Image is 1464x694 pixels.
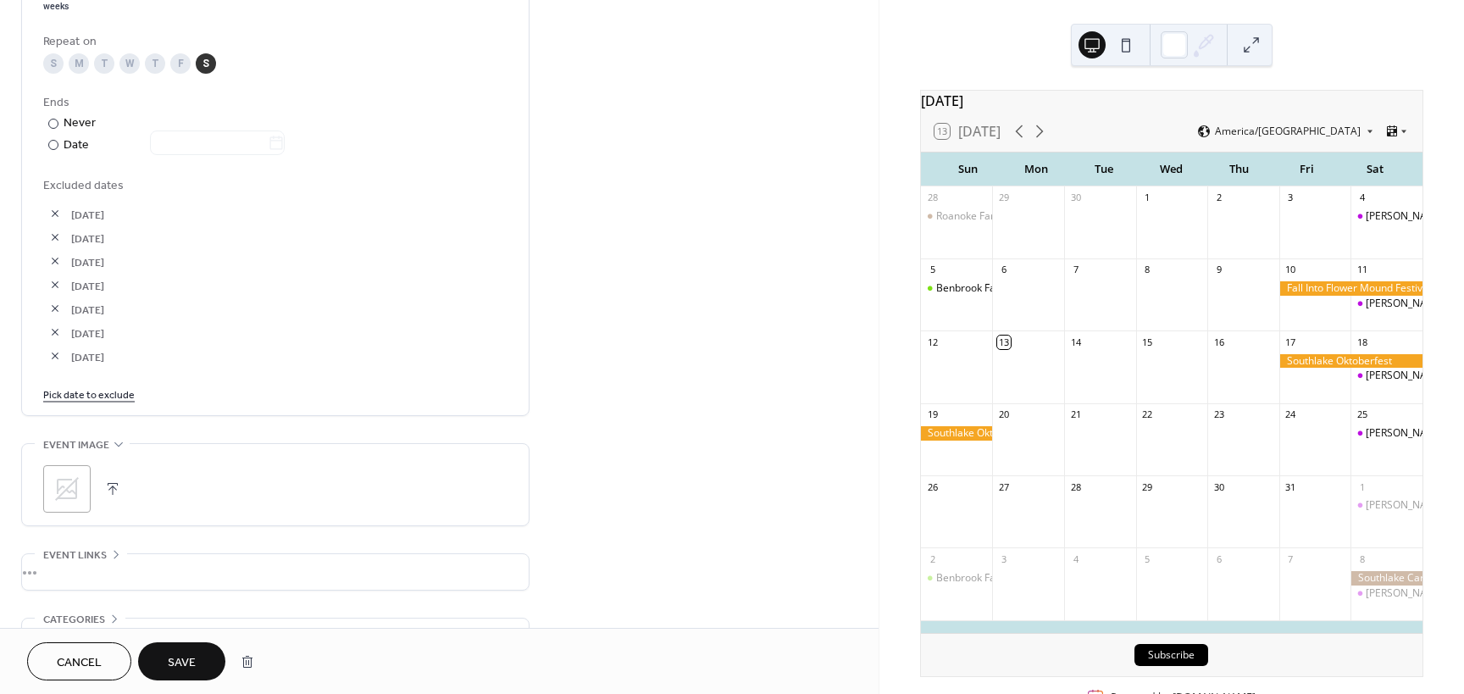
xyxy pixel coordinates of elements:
[1279,354,1422,369] div: Southlake Oktoberfest
[934,153,1002,186] div: Sun
[43,1,161,13] div: weeks
[1356,408,1368,421] div: 25
[1141,552,1154,565] div: 5
[926,192,939,204] div: 28
[926,480,939,493] div: 26
[22,554,529,590] div: •••
[71,301,507,319] span: [DATE]
[1212,336,1225,348] div: 16
[926,336,939,348] div: 12
[921,571,993,586] div: Benbrook Farmers Market
[1141,264,1154,276] div: 8
[138,642,225,680] button: Save
[921,209,993,224] div: Roanoke Farmers Market
[1350,426,1422,441] div: Keller Farmers Market
[1069,408,1082,421] div: 21
[936,281,1061,296] div: Benbrook Farmers Market
[196,53,216,74] div: S
[997,264,1010,276] div: 6
[71,348,507,366] span: [DATE]
[43,94,504,112] div: Ends
[1284,264,1297,276] div: 10
[926,552,939,565] div: 2
[64,114,97,132] div: Never
[1279,281,1422,296] div: Fall Into Flower Mound Festival
[1070,153,1138,186] div: Tue
[43,436,109,454] span: Event image
[1350,571,1422,586] div: Southlake Carroll HS Fair
[921,281,993,296] div: Benbrook Farmers Market
[926,264,939,276] div: 5
[1341,153,1409,186] div: Sat
[43,611,105,629] span: Categories
[1206,153,1273,186] div: Thu
[1284,336,1297,348] div: 17
[1350,297,1422,311] div: Keller Farmers Market
[1284,192,1297,204] div: 3
[1212,552,1225,565] div: 6
[27,642,131,680] button: Cancel
[22,619,529,654] div: •••
[57,654,102,672] span: Cancel
[71,206,507,224] span: [DATE]
[921,426,993,441] div: Southlake Oktoberfest
[1356,192,1368,204] div: 4
[1069,480,1082,493] div: 28
[1141,192,1154,204] div: 1
[1212,264,1225,276] div: 9
[94,53,114,74] div: T
[71,230,507,247] span: [DATE]
[997,192,1010,204] div: 29
[168,654,196,672] span: Save
[1350,369,1422,383] div: Keller Farmers Market
[1273,153,1341,186] div: Fri
[1069,192,1082,204] div: 30
[43,177,507,195] span: Excluded dates
[926,408,939,421] div: 19
[1350,498,1422,513] div: Keller Farmers Market
[1356,552,1368,565] div: 8
[71,277,507,295] span: [DATE]
[71,325,507,342] span: [DATE]
[1356,480,1368,493] div: 1
[1212,408,1225,421] div: 23
[43,33,504,51] div: Repeat on
[145,53,165,74] div: T
[43,465,91,513] div: ;
[1284,480,1297,493] div: 31
[71,253,507,271] span: [DATE]
[1138,153,1206,186] div: Wed
[1141,408,1154,421] div: 22
[1002,153,1070,186] div: Mon
[1284,552,1297,565] div: 7
[69,53,89,74] div: M
[1212,480,1225,493] div: 30
[1069,336,1082,348] div: 14
[64,136,285,155] div: Date
[1350,586,1422,601] div: Keller Farmers Market
[1069,552,1082,565] div: 4
[997,480,1010,493] div: 27
[1215,126,1361,136] span: America/[GEOGRAPHIC_DATA]
[43,386,135,404] span: Pick date to exclude
[997,336,1010,348] div: 13
[1141,336,1154,348] div: 15
[1069,264,1082,276] div: 7
[1284,408,1297,421] div: 24
[936,571,1061,586] div: Benbrook Farmers Market
[1141,480,1154,493] div: 29
[1356,336,1368,348] div: 18
[119,53,140,74] div: W
[1134,644,1208,666] button: Subscribe
[1212,192,1225,204] div: 2
[1350,209,1422,224] div: Keller Farmers Market
[936,209,1056,224] div: Roanoke Farmers Market
[43,53,64,74] div: S
[170,53,191,74] div: F
[997,552,1010,565] div: 3
[1356,264,1368,276] div: 11
[921,91,1422,111] div: [DATE]
[997,408,1010,421] div: 20
[43,547,107,564] span: Event links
